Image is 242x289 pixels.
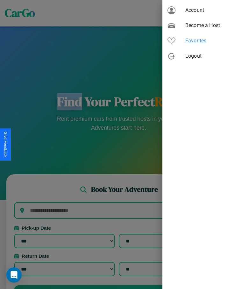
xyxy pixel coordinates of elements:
div: Become a Host [162,18,242,33]
div: Favorites [162,33,242,48]
span: Become a Host [185,22,237,29]
div: Give Feedback [3,132,8,157]
div: Logout [162,48,242,64]
div: Open Intercom Messenger [6,267,22,283]
span: Account [185,6,237,14]
span: Logout [185,52,237,60]
span: Favorites [185,37,237,45]
div: Account [162,3,242,18]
